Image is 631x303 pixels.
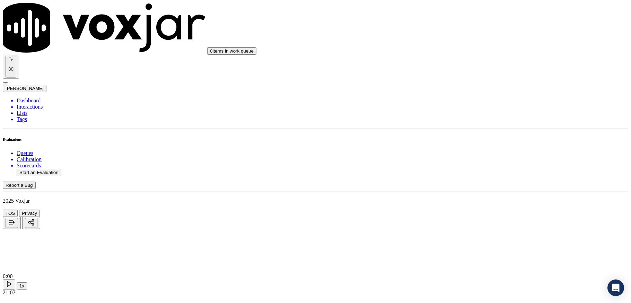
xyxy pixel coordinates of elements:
[17,116,628,122] a: Tags
[3,290,628,296] div: 21:07
[6,56,16,77] button: 30
[17,98,628,104] a: Dashboard
[17,163,628,169] a: Scorecards
[17,110,628,116] a: Lists
[3,3,206,53] img: voxjar logo
[3,85,46,92] button: [PERSON_NAME]
[3,273,628,279] div: 0:00
[3,55,19,79] button: 30
[3,210,18,217] button: TOS
[207,47,256,55] button: 0items in work queue
[17,169,61,176] button: Start an Evaluation
[17,156,628,163] a: Calibration
[17,150,628,156] a: Queues
[3,198,628,204] p: 2025 Voxjar
[607,279,624,296] div: Open Intercom Messenger
[17,282,27,290] button: 1x
[17,104,628,110] a: Interactions
[3,137,628,141] h6: Evaluations
[3,182,36,189] button: Report a Bug
[19,210,40,217] button: Privacy
[8,66,14,72] p: 30
[6,86,44,91] span: [PERSON_NAME]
